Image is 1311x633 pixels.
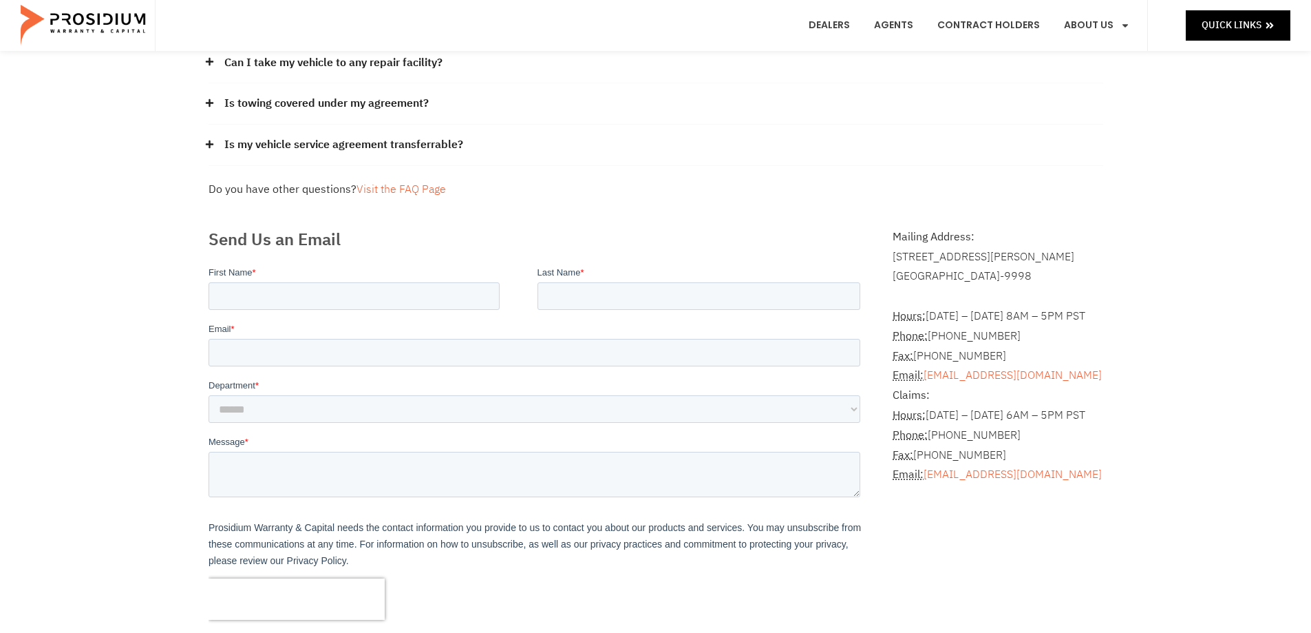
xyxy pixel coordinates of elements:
a: Is my vehicle service agreement transferrable? [224,135,463,155]
abbr: Fax [893,447,913,464]
a: Is towing covered under my agreement? [224,94,429,114]
abbr: Phone Number [893,328,928,344]
strong: Hours: [893,308,926,324]
a: Visit the FAQ Page [356,181,446,198]
abbr: Phone Number [893,427,928,444]
div: Is towing covered under my agreement? [209,83,1103,125]
h2: Send Us an Email [209,227,866,252]
strong: Phone: [893,427,928,444]
span: Quick Links [1202,17,1261,34]
div: Do you have other questions? [209,180,1103,200]
a: [EMAIL_ADDRESS][DOMAIN_NAME] [924,367,1102,384]
abbr: Hours [893,407,926,424]
b: Claims: [893,387,930,404]
a: Can I take my vehicle to any repair facility? [224,53,443,73]
div: [STREET_ADDRESS][PERSON_NAME] [893,247,1102,267]
b: Mailing Address: [893,229,974,245]
a: [EMAIL_ADDRESS][DOMAIN_NAME] [924,466,1102,483]
strong: Hours: [893,407,926,424]
strong: Phone: [893,328,928,344]
div: Is my vehicle service agreement transferrable? [209,125,1103,166]
abbr: Fax [893,348,913,364]
strong: Email: [893,367,924,384]
abbr: Email Address [893,466,924,483]
strong: Fax: [893,348,913,364]
abbr: Email Address [893,367,924,384]
a: Quick Links [1186,10,1290,40]
strong: Email: [893,466,924,483]
div: [GEOGRAPHIC_DATA]-9998 [893,267,1102,287]
abbr: Hours [893,308,926,324]
strong: Fax: [893,447,913,464]
p: [DATE] – [DATE] 6AM – 5PM PST [PHONE_NUMBER] [PHONE_NUMBER] [893,386,1102,485]
address: [DATE] – [DATE] 8AM – 5PM PST [PHONE_NUMBER] [PHONE_NUMBER] [893,287,1102,485]
div: Can I take my vehicle to any repair facility? [209,43,1103,84]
